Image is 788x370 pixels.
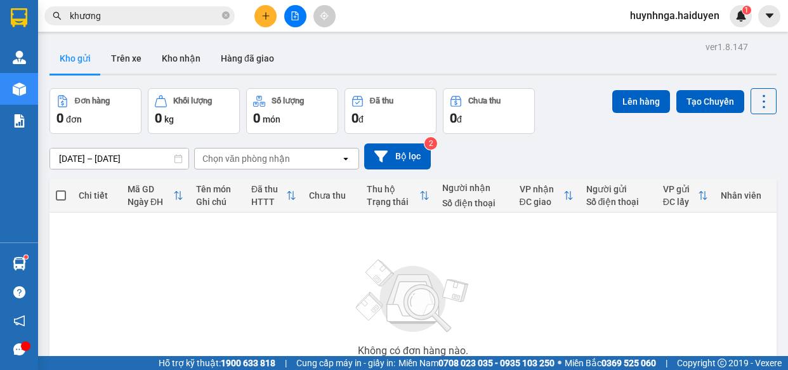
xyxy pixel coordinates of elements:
[196,197,239,207] div: Ghi chú
[706,40,748,54] div: ver 1.8.147
[49,88,141,134] button: Đơn hàng0đơn
[173,96,212,105] div: Khối lượng
[253,110,260,126] span: 0
[351,110,358,126] span: 0
[367,184,419,194] div: Thu hộ
[245,179,303,213] th: Toggle SortBy
[128,184,173,194] div: Mã GD
[735,10,747,22] img: icon-new-feature
[211,43,284,74] button: Hàng đã giao
[309,190,354,201] div: Chưa thu
[49,43,101,74] button: Kho gửi
[601,358,656,368] strong: 0369 525 060
[128,197,173,207] div: Ngày ĐH
[79,190,115,201] div: Chi tiết
[364,143,431,169] button: Bộ lọc
[164,114,174,124] span: kg
[221,358,275,368] strong: 1900 633 818
[742,6,751,15] sup: 1
[285,356,287,370] span: |
[53,11,62,20] span: search
[196,184,239,194] div: Tên món
[261,11,270,20] span: plus
[296,356,395,370] span: Cung cấp máy in - giấy in:
[468,96,501,105] div: Chưa thu
[155,110,162,126] span: 0
[620,8,730,23] span: huynhnga.haiduyen
[764,10,775,22] span: caret-down
[443,88,535,134] button: Chưa thu0đ
[424,137,437,150] sup: 2
[56,110,63,126] span: 0
[398,356,555,370] span: Miền Nam
[558,360,561,366] span: ⚪️
[676,90,744,113] button: Tạo Chuyến
[438,358,555,368] strong: 0708 023 035 - 0935 103 250
[513,179,580,213] th: Toggle SortBy
[101,43,152,74] button: Trên xe
[13,257,26,270] img: warehouse-icon
[13,343,25,355] span: message
[586,184,650,194] div: Người gửi
[758,5,780,27] button: caret-down
[251,197,286,207] div: HTTT
[666,356,667,370] span: |
[202,152,290,165] div: Chọn văn phòng nhận
[450,110,457,126] span: 0
[251,184,286,194] div: Đã thu
[718,359,726,367] span: copyright
[520,184,563,194] div: VP nhận
[24,255,28,259] sup: 1
[358,114,364,124] span: đ
[313,5,336,27] button: aim
[457,114,462,124] span: đ
[350,252,476,341] img: svg+xml;base64,PHN2ZyBjbGFzcz0ibGlzdC1wbHVnX19zdmciIHhtbG5zPSJodHRwOi8vd3d3LnczLm9yZy8yMDAwL3N2Zy...
[360,179,436,213] th: Toggle SortBy
[263,114,280,124] span: món
[13,51,26,64] img: warehouse-icon
[246,88,338,134] button: Số lượng0món
[13,286,25,298] span: question-circle
[50,149,188,169] input: Select a date range.
[222,10,230,22] span: close-circle
[152,43,211,74] button: Kho nhận
[222,11,230,19] span: close-circle
[663,197,698,207] div: ĐC lấy
[66,114,82,124] span: đơn
[13,83,26,96] img: warehouse-icon
[70,9,220,23] input: Tìm tên, số ĐT hoặc mã đơn
[284,5,306,27] button: file-add
[75,96,110,105] div: Đơn hàng
[148,88,240,134] button: Khối lượng0kg
[345,88,437,134] button: Đã thu0đ
[341,154,351,164] svg: open
[11,8,27,27] img: logo-vxr
[291,11,299,20] span: file-add
[370,96,393,105] div: Đã thu
[367,197,419,207] div: Trạng thái
[721,190,770,201] div: Nhân viên
[121,179,190,213] th: Toggle SortBy
[159,356,275,370] span: Hỗ trợ kỹ thuật:
[657,179,714,213] th: Toggle SortBy
[520,197,563,207] div: ĐC giao
[358,346,468,356] div: Không có đơn hàng nào.
[13,114,26,128] img: solution-icon
[254,5,277,27] button: plus
[744,6,749,15] span: 1
[663,184,698,194] div: VP gửi
[13,315,25,327] span: notification
[442,198,506,208] div: Số điện thoại
[442,183,506,193] div: Người nhận
[320,11,329,20] span: aim
[586,197,650,207] div: Số điện thoại
[272,96,304,105] div: Số lượng
[565,356,656,370] span: Miền Bắc
[612,90,670,113] button: Lên hàng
